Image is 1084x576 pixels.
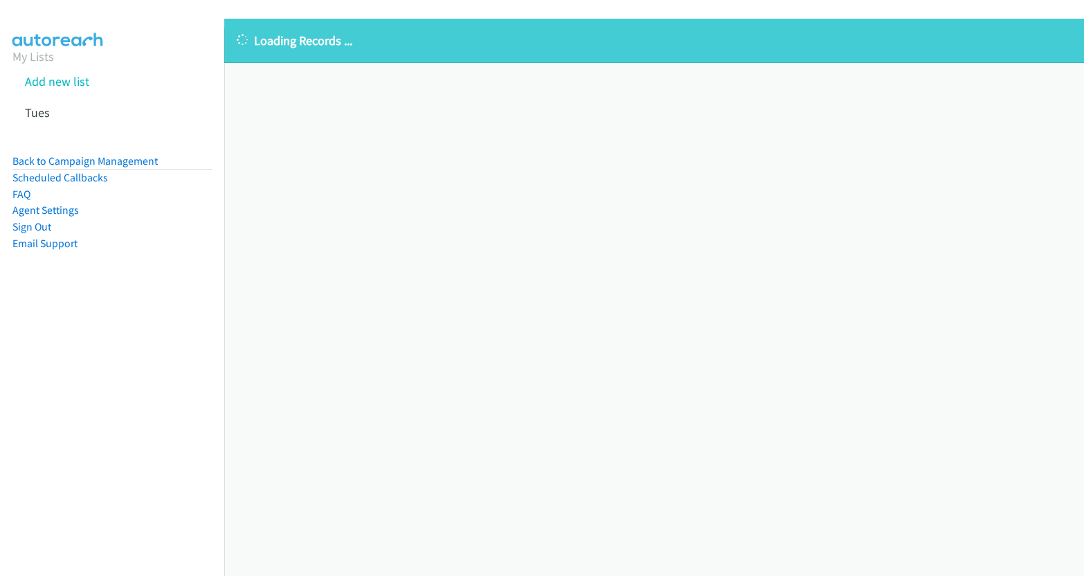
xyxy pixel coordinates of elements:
a: My Lists [12,48,54,64]
p: Loading Records ... [237,31,1072,50]
a: Tues [25,105,50,120]
a: Back to Campaign Management [12,154,158,168]
a: Email Support [12,237,78,250]
a: Scheduled Callbacks [12,171,108,184]
a: Agent Settings [12,204,79,217]
a: FAQ [12,188,30,201]
a: Sign Out [12,220,51,233]
a: Add new list [25,73,89,89]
